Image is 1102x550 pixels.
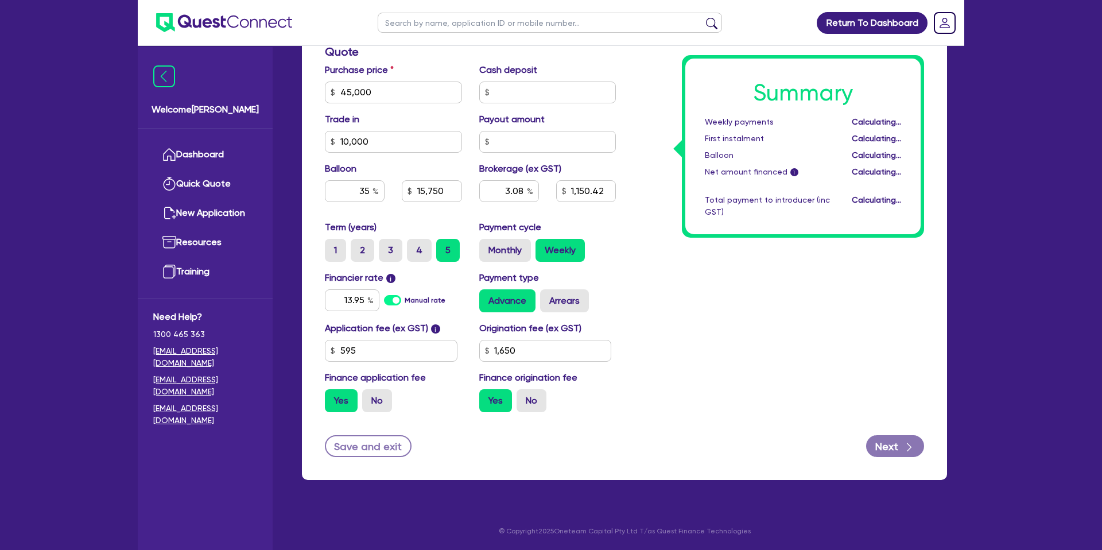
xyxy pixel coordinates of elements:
[479,271,539,285] label: Payment type
[362,389,392,412] label: No
[479,389,512,412] label: Yes
[325,113,359,126] label: Trade in
[153,310,257,324] span: Need Help?
[379,239,402,262] label: 3
[162,177,176,191] img: quick-quote
[540,289,589,312] label: Arrears
[153,328,257,340] span: 1300 465 363
[325,389,358,412] label: Yes
[162,265,176,278] img: training
[153,257,257,286] a: Training
[156,13,292,32] img: quest-connect-logo-blue
[405,295,445,305] label: Manual rate
[705,79,901,107] h1: Summary
[852,134,901,143] span: Calculating...
[817,12,928,34] a: Return To Dashboard
[517,389,546,412] label: No
[325,239,346,262] label: 1
[536,239,585,262] label: Weekly
[325,322,428,335] label: Application fee (ex GST)
[479,63,537,77] label: Cash deposit
[436,239,460,262] label: 5
[431,324,440,334] span: i
[866,435,924,457] button: Next
[696,133,839,145] div: First instalment
[325,45,616,59] h3: Quote
[152,103,259,117] span: Welcome [PERSON_NAME]
[386,274,395,283] span: i
[153,374,257,398] a: [EMAIL_ADDRESS][DOMAIN_NAME]
[153,345,257,369] a: [EMAIL_ADDRESS][DOMAIN_NAME]
[294,526,955,536] p: © Copyright 2025 Oneteam Capital Pty Ltd T/as Quest Finance Technologies
[479,239,531,262] label: Monthly
[325,371,426,385] label: Finance application fee
[479,289,536,312] label: Advance
[479,113,545,126] label: Payout amount
[153,169,257,199] a: Quick Quote
[153,402,257,427] a: [EMAIL_ADDRESS][DOMAIN_NAME]
[153,140,257,169] a: Dashboard
[696,194,839,218] div: Total payment to introducer (inc GST)
[325,63,394,77] label: Purchase price
[696,166,839,178] div: Net amount financed
[325,271,395,285] label: Financier rate
[852,167,901,176] span: Calculating...
[351,239,374,262] label: 2
[696,116,839,128] div: Weekly payments
[325,220,377,234] label: Term (years)
[930,8,960,38] a: Dropdown toggle
[479,162,561,176] label: Brokerage (ex GST)
[479,371,577,385] label: Finance origination fee
[162,235,176,249] img: resources
[153,228,257,257] a: Resources
[407,239,432,262] label: 4
[325,162,356,176] label: Balloon
[153,199,257,228] a: New Application
[378,13,722,33] input: Search by name, application ID or mobile number...
[162,206,176,220] img: new-application
[696,149,839,161] div: Balloon
[479,322,581,335] label: Origination fee (ex GST)
[852,195,901,204] span: Calculating...
[790,169,798,177] span: i
[852,150,901,160] span: Calculating...
[479,220,541,234] label: Payment cycle
[325,435,412,457] button: Save and exit
[153,65,175,87] img: icon-menu-close
[852,117,901,126] span: Calculating...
